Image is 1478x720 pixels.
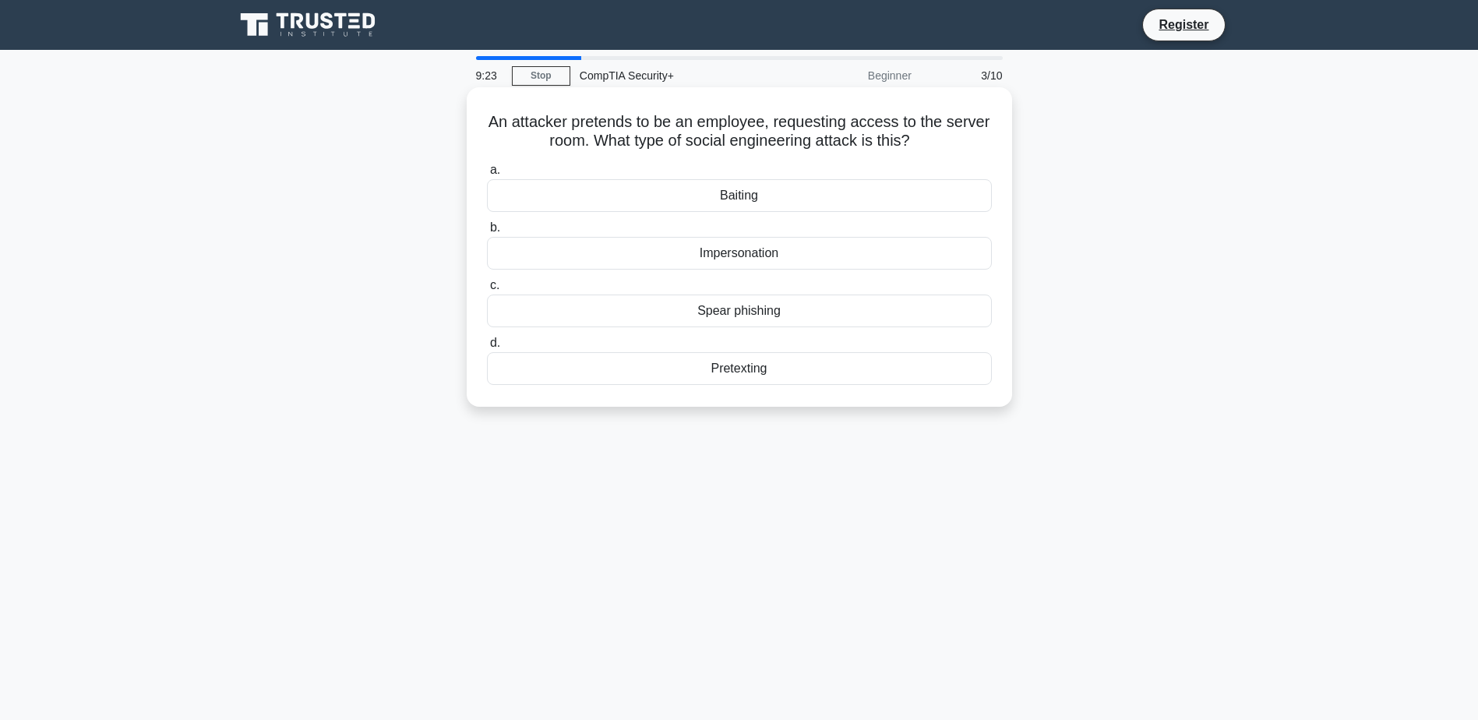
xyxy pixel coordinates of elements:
[487,179,992,212] div: Baiting
[485,112,993,151] h5: An attacker pretends to be an employee, requesting access to the server room. What type of social...
[921,60,1012,91] div: 3/10
[512,66,570,86] a: Stop
[487,352,992,385] div: Pretexting
[487,237,992,270] div: Impersonation
[490,163,500,176] span: a.
[785,60,921,91] div: Beginner
[467,60,512,91] div: 9:23
[487,295,992,327] div: Spear phishing
[1149,15,1218,34] a: Register
[490,221,500,234] span: b.
[490,336,500,349] span: d.
[490,278,499,291] span: c.
[570,60,785,91] div: CompTIA Security+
